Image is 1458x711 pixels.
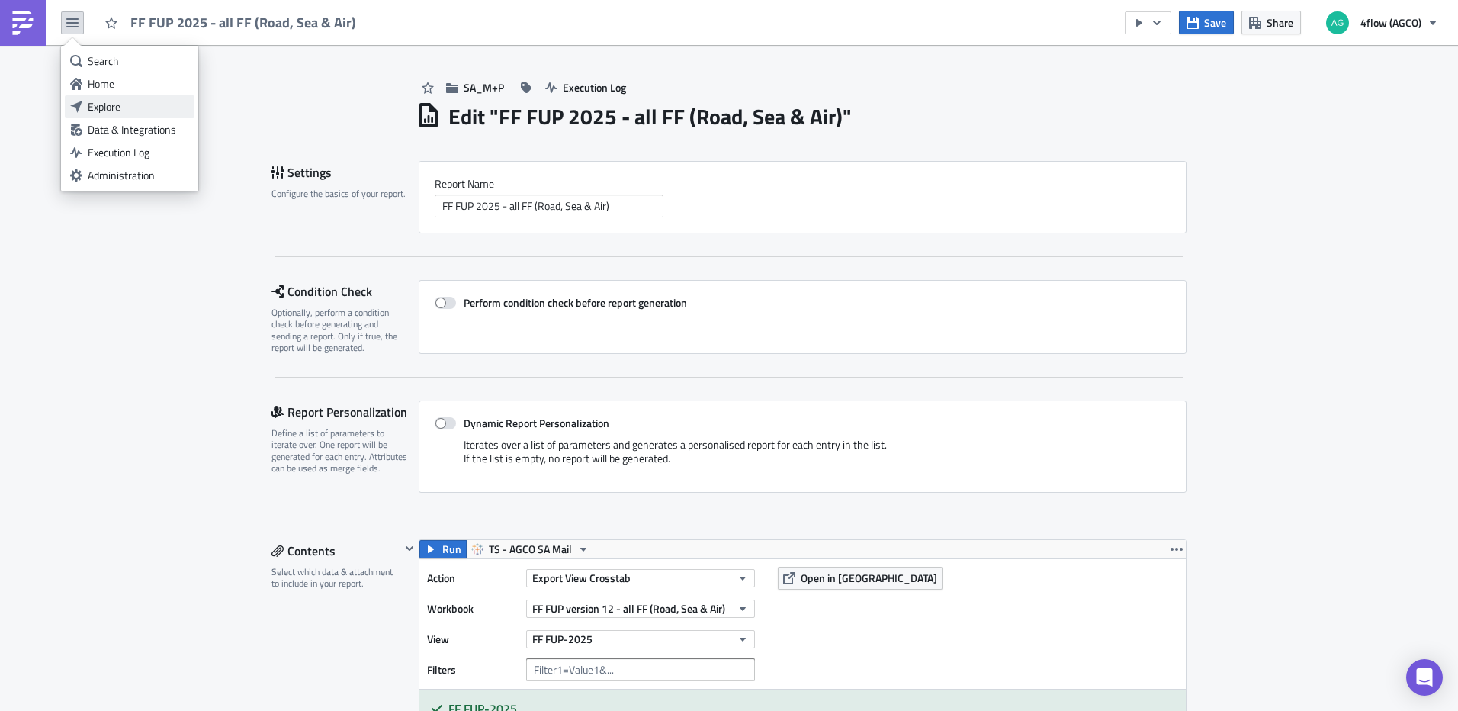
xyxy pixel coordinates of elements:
[464,294,687,310] strong: Perform condition check before report generation
[1317,6,1447,40] button: 4flow (AGCO)
[466,540,595,558] button: TS - AGCO SA Mail
[438,76,512,99] button: SA_M+P
[6,6,728,18] p: FF FUP version 12 - all FF (Road, Sea & Air)
[448,103,852,130] h1: Edit " FF FUP 2025 - all FF (Road, Sea & Air) "
[489,540,572,558] span: TS - AGCO SA Mail
[419,540,467,558] button: Run
[563,79,626,95] span: Execution Log
[442,540,461,558] span: Run
[1179,11,1234,34] button: Save
[88,145,189,160] div: Execution Log
[532,631,593,647] span: FF FUP-2025
[538,76,634,99] button: Execution Log
[427,567,519,590] label: Action
[526,569,755,587] button: Export View Crosstab
[435,177,1171,191] label: Report Nam﻿e
[532,570,631,586] span: Export View Crosstab
[271,161,419,184] div: Settings
[1325,10,1350,36] img: Avatar
[6,6,728,81] body: Rich Text Area. Press ALT-0 for help.
[6,56,728,81] p: Regards, 4flow Tableau & AGCO Int'l Execution Team
[427,628,519,651] label: View
[271,427,409,475] div: Define a list of parameters to iterate over. One report will be generated for each entry. Attribu...
[427,597,519,620] label: Workbook
[1241,11,1301,34] button: Share
[435,438,1171,477] div: Iterates over a list of parameters and generates a personalised report for each entry in the list...
[464,79,504,95] span: SA_M+P
[271,188,409,199] div: Configure the basics of your report.
[427,658,519,681] label: Filters
[88,76,189,92] div: Home
[526,630,755,648] button: FF FUP-2025
[532,600,725,616] span: FF FUP version 12 - all FF (Road, Sea & Air)
[88,53,189,69] div: Search
[1406,659,1443,696] div: Open Intercom Messenger
[1204,14,1226,31] span: Save
[464,415,609,431] strong: Dynamic Report Personalization
[526,600,755,618] button: FF FUP version 12 - all FF (Road, Sea & Air)
[6,23,728,35] p: Arquivo base para criação de loads [PERSON_NAME] [GEOGRAPHIC_DATA] 2025.
[271,307,409,354] div: Optionally, perform a condition check before generating and sending a report. Only if true, the r...
[271,539,400,562] div: Contents
[801,570,937,586] span: Open in [GEOGRAPHIC_DATA]
[271,280,419,303] div: Condition Check
[130,14,358,31] span: FF FUP 2025 - all FF (Road, Sea & Air)
[88,122,189,137] div: Data & Integrations
[1360,14,1421,31] span: 4flow (AGCO)
[88,99,189,114] div: Explore
[1267,14,1293,31] span: Share
[400,539,419,558] button: Hide content
[778,567,943,590] button: Open in [GEOGRAPHIC_DATA]
[526,658,755,681] input: Filter1=Value1&...
[11,11,35,35] img: PushMetrics
[271,401,419,423] div: Report Personalization
[271,566,400,590] div: Select which data & attachment to include in your report.
[88,168,189,183] div: Administration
